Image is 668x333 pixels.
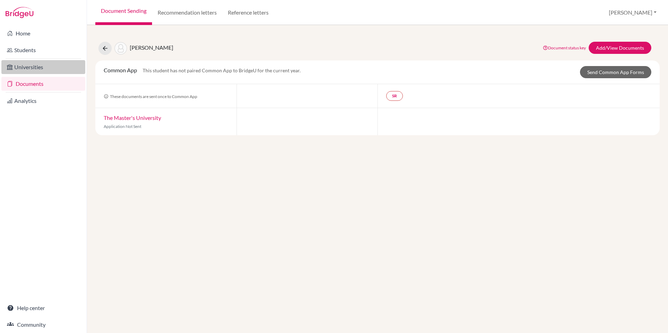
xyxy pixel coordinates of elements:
[104,124,141,129] span: Application Not Sent
[130,44,173,51] span: [PERSON_NAME]
[1,43,85,57] a: Students
[1,77,85,91] a: Documents
[1,26,85,40] a: Home
[104,114,161,121] a: The Master's University
[589,42,651,54] a: Add/View Documents
[6,7,33,18] img: Bridge-U
[1,60,85,74] a: Universities
[543,45,586,50] a: Document status key
[580,66,651,78] a: Send Common App Forms
[606,6,660,19] button: [PERSON_NAME]
[104,67,137,73] span: Common App
[104,94,197,99] span: These documents are sent once to Common App
[1,318,85,332] a: Community
[1,301,85,315] a: Help center
[1,94,85,108] a: Analytics
[143,67,301,73] span: This student has not paired Common App to BridgeU for the current year.
[386,91,403,101] a: SR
